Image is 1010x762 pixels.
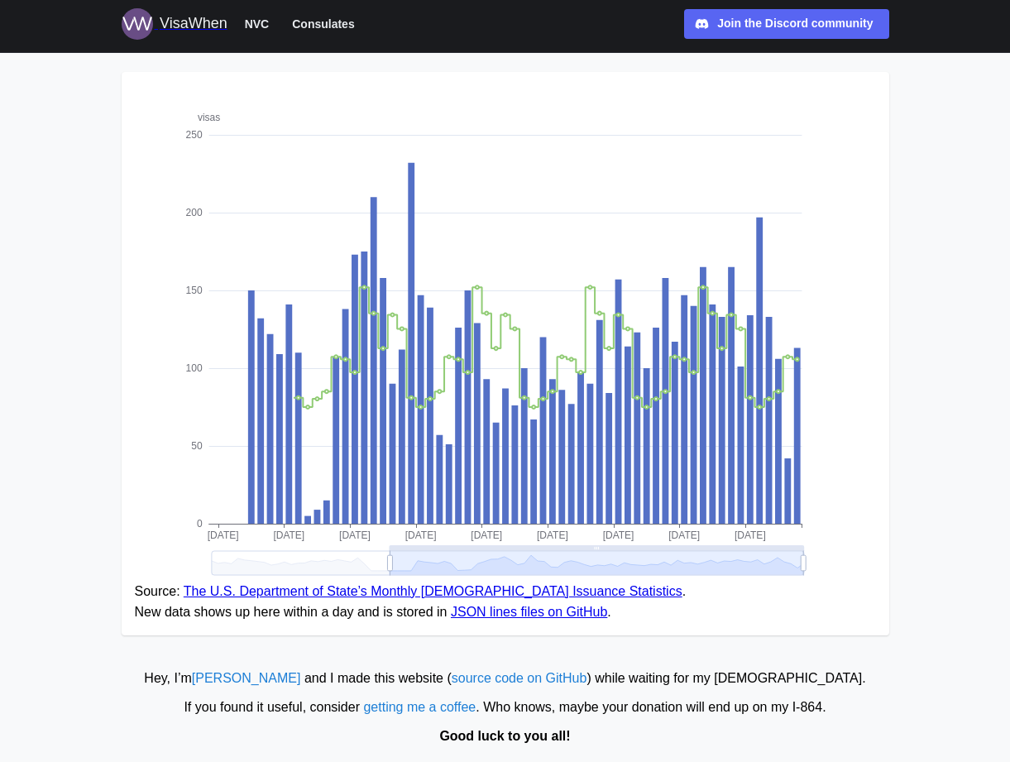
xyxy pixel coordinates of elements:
text: [DATE] [536,530,567,541]
text: 0 [196,518,202,530]
button: NVC [237,13,277,35]
a: source code on GitHub [452,671,587,685]
span: NVC [245,14,270,34]
a: Logo for VisaWhen VisaWhen [122,8,227,40]
text: 100 [185,362,202,374]
a: Join the Discord community [684,9,889,39]
text: [DATE] [404,530,436,541]
text: [DATE] [471,530,502,541]
span: Consulates [292,14,354,34]
a: The U.S. Department of State’s Monthly [DEMOGRAPHIC_DATA] Issuance Statistics [184,584,682,598]
a: JSON lines files on GitHub [451,605,607,619]
text: [DATE] [668,530,700,541]
a: getting me a coffee [363,700,476,714]
div: Good luck to you all! [8,726,1002,747]
text: 250 [185,129,202,141]
div: Hey, I’m and I made this website ( ) while waiting for my [DEMOGRAPHIC_DATA]. [8,669,1002,689]
img: Logo for VisaWhen [122,8,153,40]
text: visas [197,112,219,123]
text: 200 [185,207,202,218]
div: If you found it useful, consider . Who knows, maybe your donation will end up on my I‑864. [8,697,1002,718]
text: 150 [185,285,202,296]
button: Consulates [285,13,361,35]
text: [DATE] [734,530,765,541]
div: VisaWhen [160,12,227,36]
div: Join the Discord community [717,15,873,33]
text: [DATE] [273,530,304,541]
figcaption: Source: . New data shows up here within a day and is stored in . [135,582,876,623]
text: 50 [191,440,203,452]
text: [DATE] [602,530,634,541]
text: [DATE] [339,530,371,541]
a: [PERSON_NAME] [192,671,301,685]
text: [DATE] [207,530,238,541]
